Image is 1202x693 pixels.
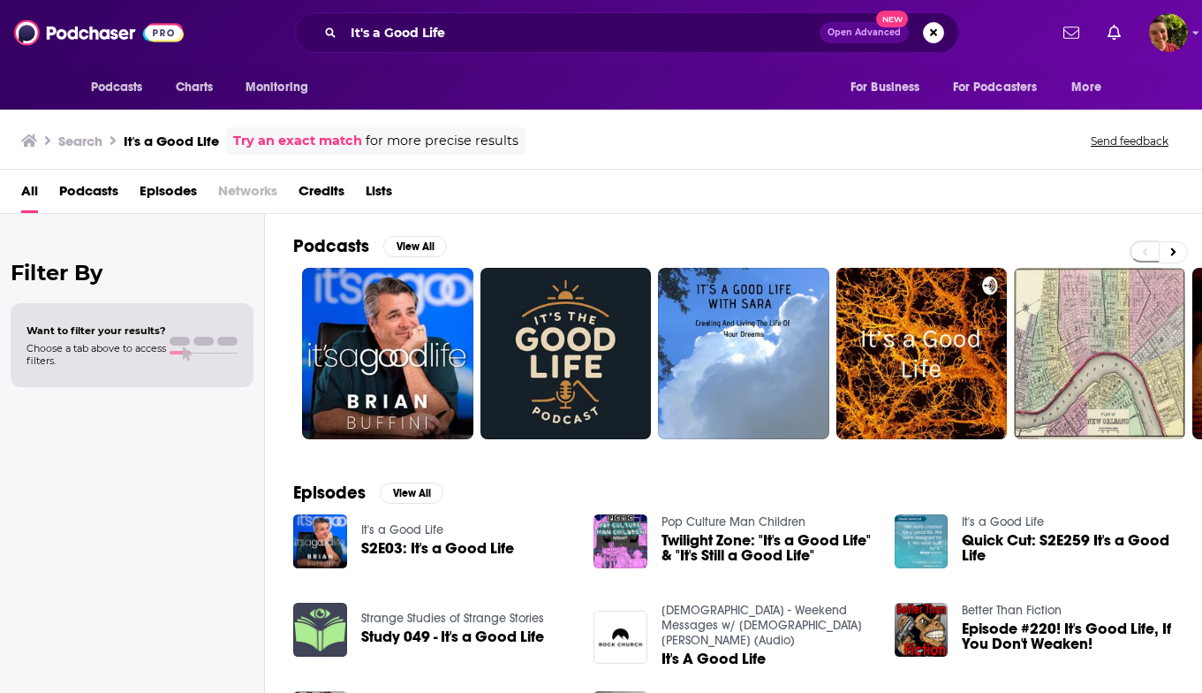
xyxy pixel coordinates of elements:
h2: Episodes [293,482,366,504]
span: New [876,11,908,27]
a: PodcastsView All [293,235,447,257]
a: It's a Good Life [361,522,443,537]
a: Credits [299,177,344,213]
span: for more precise results [366,131,518,151]
span: Choose a tab above to access filters. [26,342,166,367]
span: Podcasts [91,75,143,100]
a: Twilight Zone: "It's a Good Life" & "It's Still a Good Life" [661,533,873,563]
h2: Filter By [11,260,253,286]
button: View All [383,236,447,257]
span: Charts [176,75,214,100]
a: Strange Studies of Strange Stories [361,611,544,626]
a: It's a Good Life [962,514,1044,529]
a: Try an exact match [233,131,362,151]
div: Search podcasts, credits, & more... [295,12,959,53]
button: Send feedback [1085,133,1174,148]
span: Logged in as Marz [1149,13,1188,52]
a: Podcasts [59,177,118,213]
input: Search podcasts, credits, & more... [344,19,820,47]
img: User Profile [1149,13,1188,52]
img: Study 049 - It's a Good Life [293,603,347,657]
a: All [21,177,38,213]
a: Charts [164,71,224,104]
a: Lists [366,177,392,213]
span: Want to filter your results? [26,324,166,337]
img: Episode #220! It's Good Life, If You Don't Weaken! [895,603,949,657]
span: Open Advanced [828,28,901,37]
span: Networks [218,177,277,213]
h3: Search [58,133,102,149]
a: Rock Church - Weekend Messages w/ Pastor Miles McPherson (Audio) [661,603,862,648]
a: EpisodesView All [293,482,443,504]
a: Show notifications dropdown [1100,18,1128,48]
a: Show notifications dropdown [1056,18,1086,48]
h3: It's a Good Life [124,133,219,149]
button: Open AdvancedNew [820,22,909,43]
span: For Business [850,75,920,100]
button: View All [380,483,443,504]
img: Quick Cut: S2E259 It's a Good Life [895,514,949,568]
img: S2E03: It's a Good Life [293,514,347,568]
a: Pop Culture Man Children [661,514,805,529]
button: open menu [941,71,1063,104]
img: Podchaser - Follow, Share and Rate Podcasts [14,16,184,49]
a: Quick Cut: S2E259 It's a Good Life [962,533,1174,563]
button: open menu [838,71,942,104]
button: open menu [1059,71,1123,104]
span: Monitoring [246,75,308,100]
a: Episodes [140,177,197,213]
a: Better Than Fiction [962,603,1062,618]
a: Episode #220! It's Good Life, If You Don't Weaken! [962,621,1174,651]
a: S2E03: It's a Good Life [361,541,514,556]
h2: Podcasts [293,235,369,257]
span: For Podcasters [953,75,1038,100]
img: Twilight Zone: "It's a Good Life" & "It's Still a Good Life" [593,514,647,568]
button: open menu [79,71,166,104]
button: Show profile menu [1149,13,1188,52]
a: Study 049 - It's a Good Life [361,629,544,644]
img: It's A Good Life [593,611,647,665]
button: open menu [233,71,331,104]
a: It's A Good Life [661,651,766,666]
span: More [1071,75,1101,100]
